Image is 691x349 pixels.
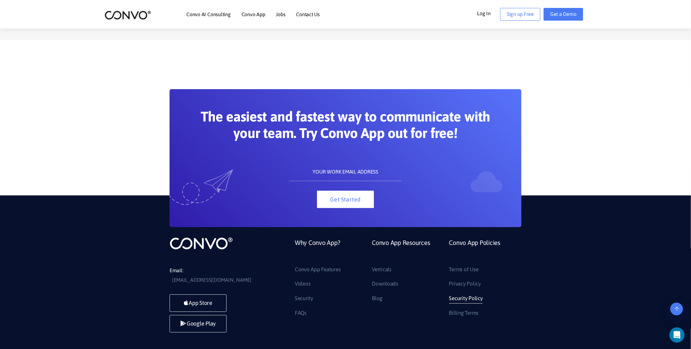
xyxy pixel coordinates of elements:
[372,279,398,289] a: Downloads
[289,162,401,181] input: YOUR WORK EMAIL ADDRESS
[296,12,320,17] a: Contact Us
[500,8,540,21] a: Sign up Free
[295,308,307,318] a: FAQs
[170,294,227,312] a: App Store
[295,265,341,275] a: Convo App Features
[449,279,481,289] a: Privacy Policy
[242,12,265,17] a: Convo App
[669,327,685,343] div: Open Intercom Messenger
[449,237,500,264] a: Convo App Policies
[317,191,374,208] button: Get Started
[449,293,483,304] a: Security Policy
[372,265,391,275] a: Verticals
[477,8,500,18] a: Log In
[449,308,479,318] a: Billing Terms
[172,275,251,285] a: [EMAIL_ADDRESS][DOMAIN_NAME]
[105,10,151,20] img: logo_2.png
[544,8,583,21] a: Get a Demo
[290,237,521,322] div: Footer
[170,315,227,333] a: Google Play
[295,279,311,289] a: Videos
[372,237,430,264] a: Convo App Resources
[276,12,286,17] a: Jobs
[170,266,265,285] li: Email:
[372,293,382,304] a: Blog
[170,237,233,250] img: logo_not_found
[295,293,313,304] a: Security
[200,108,491,147] h2: The easiest and fastest way to communicate with your team. Try Convo App out for free!
[295,237,340,264] a: Why Convo App?
[186,12,230,17] a: Convo AI Consulting
[449,265,479,275] a: Terms of Use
